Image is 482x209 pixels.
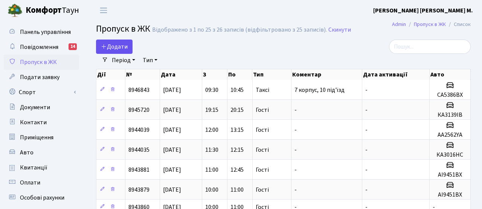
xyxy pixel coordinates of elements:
[365,166,368,174] span: -
[365,126,368,134] span: -
[291,69,362,80] th: Коментар
[163,166,181,174] span: [DATE]
[433,131,467,139] h5: АА2562YА
[256,187,269,193] span: Гості
[4,145,79,160] a: Авто
[205,186,218,194] span: 10:00
[125,69,160,80] th: №
[294,126,297,134] span: -
[365,146,368,154] span: -
[230,166,244,174] span: 12:45
[20,194,64,202] span: Особові рахунки
[128,166,149,174] span: 8943881
[205,126,218,134] span: 12:00
[69,43,77,50] div: 14
[4,24,79,40] a: Панель управління
[365,86,368,94] span: -
[163,86,181,94] span: [DATE]
[252,69,291,80] th: Тип
[294,166,297,174] span: -
[205,166,218,174] span: 11:00
[4,55,79,70] a: Пропуск в ЖК
[433,171,467,178] h5: АІ9451ВХ
[20,43,58,51] span: Повідомлення
[163,186,181,194] span: [DATE]
[20,118,47,127] span: Контакти
[4,190,79,205] a: Особові рахунки
[128,106,149,114] span: 8945720
[414,20,446,28] a: Пропуск в ЖК
[26,4,79,17] span: Таун
[163,106,181,114] span: [DATE]
[256,87,269,93] span: Таксі
[160,69,202,80] th: Дата
[230,126,244,134] span: 13:15
[128,86,149,94] span: 8946843
[96,22,150,35] span: Пропуск в ЖК
[163,146,181,154] span: [DATE]
[94,4,113,17] button: Переключити навігацію
[381,17,482,32] nav: breadcrumb
[389,40,471,54] input: Пошук...
[101,43,128,51] span: Додати
[4,70,79,85] a: Подати заявку
[96,69,125,80] th: Дії
[20,133,53,142] span: Приміщення
[26,4,62,16] b: Комфорт
[96,40,133,54] a: Додати
[20,28,71,36] span: Панель управління
[230,186,244,194] span: 11:00
[256,127,269,133] span: Гості
[4,160,79,175] a: Квитанції
[430,69,471,80] th: Авто
[230,106,244,114] span: 20:15
[4,40,79,55] a: Повідомлення14
[20,58,57,66] span: Пропуск в ЖК
[205,106,218,114] span: 19:15
[109,54,138,67] a: Період
[4,115,79,130] a: Контакти
[20,163,47,172] span: Квитанції
[230,146,244,154] span: 12:15
[294,106,297,114] span: -
[433,92,467,99] h5: CA5386BX
[373,6,473,15] a: [PERSON_NAME] [PERSON_NAME] М.
[365,106,368,114] span: -
[294,146,297,154] span: -
[256,147,269,153] span: Гості
[256,107,269,113] span: Гості
[20,73,59,81] span: Подати заявку
[128,146,149,154] span: 8944035
[4,175,79,190] a: Оплати
[256,167,269,173] span: Гості
[392,20,406,28] a: Admin
[227,69,253,80] th: По
[8,3,23,18] img: logo.png
[20,148,34,157] span: Авто
[205,86,218,94] span: 09:30
[152,26,327,34] div: Відображено з 1 по 25 з 26 записів (відфільтровано з 25 записів).
[446,20,471,29] li: Список
[20,103,50,111] span: Документи
[163,126,181,134] span: [DATE]
[294,186,297,194] span: -
[4,100,79,115] a: Документи
[365,186,368,194] span: -
[140,54,160,67] a: Тип
[4,85,79,100] a: Спорт
[294,86,345,94] span: 7 корпус, 10 під'їзд
[433,151,467,159] h5: КА3016НС
[20,178,40,187] span: Оплати
[433,191,467,198] h5: АІ9451ВХ
[433,111,467,119] h5: КА3139ІВ
[128,126,149,134] span: 8944039
[230,86,244,94] span: 10:45
[328,26,351,34] a: Скинути
[205,146,218,154] span: 11:30
[362,69,430,80] th: Дата активації
[4,130,79,145] a: Приміщення
[202,69,227,80] th: З
[128,186,149,194] span: 8943879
